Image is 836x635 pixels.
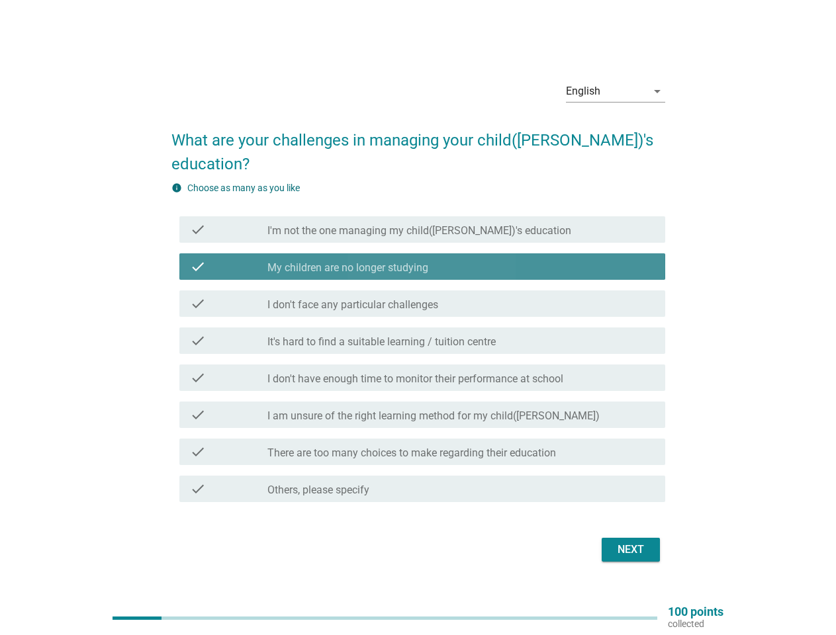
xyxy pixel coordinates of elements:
label: I'm not the one managing my child([PERSON_NAME])'s education [267,224,571,237]
div: English [566,85,600,97]
label: Choose as many as you like [187,183,300,193]
label: My children are no longer studying [267,261,428,275]
i: check [190,481,206,497]
i: check [190,222,206,237]
p: 100 points [668,606,723,618]
i: check [190,259,206,275]
i: check [190,333,206,349]
label: Others, please specify [267,484,369,497]
i: check [190,296,206,312]
i: check [190,370,206,386]
i: info [171,183,182,193]
h2: What are your challenges in managing your child([PERSON_NAME])'s education? [171,115,665,176]
div: Next [612,542,649,558]
label: I don't have enough time to monitor their performance at school [267,372,563,386]
i: check [190,407,206,423]
i: arrow_drop_down [649,83,665,99]
p: collected [668,618,723,630]
button: Next [602,538,660,562]
label: There are too many choices to make regarding their education [267,446,556,460]
i: check [190,444,206,460]
label: I am unsure of the right learning method for my child([PERSON_NAME]) [267,409,600,423]
label: I don't face any particular challenges [267,298,438,312]
label: It's hard to find a suitable learning / tuition centre [267,335,496,349]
